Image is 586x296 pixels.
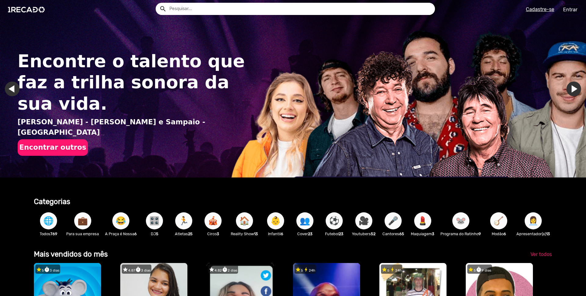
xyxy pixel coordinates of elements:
[479,232,481,236] b: 9
[18,51,252,114] h1: Encontre o talento que faz a trilha sonora da sua vida.
[526,6,554,12] u: Cadastre-se
[116,212,126,229] span: 😂
[159,5,167,13] mat-icon: Example home icon
[487,231,510,237] p: Modão
[34,250,108,258] b: Mais vendidos do mês
[105,231,137,237] p: A Praça é Nossa
[329,212,339,229] span: ⚽
[326,212,343,229] button: ⚽
[43,212,54,229] span: 🌐
[296,212,313,229] button: 👥
[414,212,431,229] button: 💄
[50,232,57,236] b: 769
[175,212,192,229] button: 🏃
[201,231,225,237] p: Circo
[74,212,91,229] button: 💼
[432,232,434,236] b: 3
[418,212,428,229] span: 💄
[490,212,507,229] button: 🪕
[143,231,166,237] p: DJ
[382,231,405,237] p: Cantores
[18,117,252,138] p: [PERSON_NAME] - [PERSON_NAME] e Sampaio - [GEOGRAPHIC_DATA]
[323,231,346,237] p: Futebol
[516,231,550,237] p: Apresentador(a)
[66,231,99,237] p: Para sua empresa
[188,232,193,236] b: 25
[530,251,552,257] span: Ver todos
[456,212,466,229] span: 🐭
[208,212,218,229] span: 🎪
[5,82,20,96] a: Ir para o último slide
[78,212,88,229] span: 💼
[281,232,283,236] b: 6
[371,232,375,236] b: 52
[239,212,250,229] span: 🏠
[236,212,253,229] button: 🏠
[559,4,581,15] a: Entrar
[494,212,504,229] span: 🪕
[528,212,538,229] span: 👩‍💼
[172,231,195,237] p: Atletas
[566,82,581,96] a: Ir para o próximo slide
[399,232,404,236] b: 65
[385,212,402,229] button: 🎤
[179,212,189,229] span: 🏃
[308,232,313,236] b: 23
[293,231,317,237] p: Cover
[217,232,219,236] b: 3
[267,212,284,229] button: 👶
[270,212,281,229] span: 👶
[388,212,398,229] span: 🎤
[204,212,222,229] button: 🎪
[231,231,258,237] p: Reality Show
[134,232,137,236] b: 6
[300,212,310,229] span: 👥
[149,212,160,229] span: 🎛️
[440,231,481,237] p: Programa do Ratinho
[165,3,435,15] input: Pesquisar...
[352,231,375,237] p: Youtubers
[504,232,506,236] b: 6
[452,212,469,229] button: 🐭
[156,232,158,236] b: 5
[40,212,57,229] button: 🌐
[359,212,369,229] span: 🎥
[355,212,372,229] button: 🎥
[146,212,163,229] button: 🎛️
[411,231,434,237] p: Maquiagem
[18,139,88,156] button: Encontrar outros
[525,212,542,229] button: 👩‍💼
[264,231,287,237] p: Infantil
[157,3,168,14] button: Example home icon
[34,197,70,206] b: Categorias
[37,231,60,237] p: Todos
[546,232,550,236] b: 13
[254,232,258,236] b: 13
[112,212,129,229] button: 😂
[339,232,343,236] b: 23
